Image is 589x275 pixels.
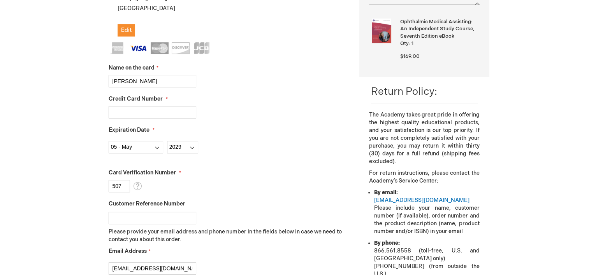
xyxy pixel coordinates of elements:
[400,53,420,59] span: $169.00
[109,127,149,133] span: Expiration Date
[369,18,394,43] img: Ophthalmic Medical Assisting: An Independent Study Course, Seventh Edition eBook
[369,111,479,165] p: The Academy takes great pride in offering the highest quality educational products, and your sati...
[109,228,348,244] p: Please provide your email address and phone number in the fields below in case we need to contact...
[109,200,185,207] span: Customer Reference Number
[109,106,196,118] input: Credit Card Number
[369,169,479,185] p: For return instructions, please contact the Academy’s Service Center:
[172,42,190,54] img: Discover
[130,42,148,54] img: Visa
[371,86,437,98] span: Return Policy:
[193,42,211,54] img: JCB
[118,24,135,37] button: Edit
[109,248,147,254] span: Email Address
[374,189,479,235] li: Please include your name, customer number (if available), order number and the product descriptio...
[109,42,127,54] img: American Express
[109,180,130,192] input: Card Verification Number
[109,64,155,71] span: Name on the card
[151,42,169,54] img: MasterCard
[400,40,409,47] span: Qty
[121,27,132,33] span: Edit
[400,18,477,40] strong: Ophthalmic Medical Assisting: An Independent Study Course, Seventh Edition eBook
[109,96,163,102] span: Credit Card Number
[374,189,398,196] strong: By email:
[374,197,469,204] a: [EMAIL_ADDRESS][DOMAIN_NAME]
[411,40,413,47] span: 1
[374,240,400,246] strong: By phone:
[109,169,176,176] span: Card Verification Number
